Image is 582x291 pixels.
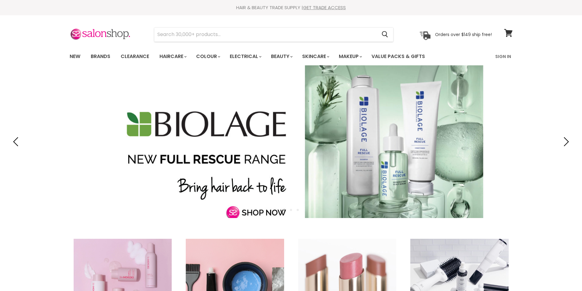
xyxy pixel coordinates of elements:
a: Value Packs & Gifts [367,50,430,63]
a: Colour [192,50,224,63]
li: Page dot 2 [290,209,292,211]
ul: Main menu [65,48,461,65]
a: Makeup [334,50,366,63]
a: GET TRADE ACCESS [303,4,346,11]
a: New [65,50,85,63]
button: Previous [11,136,23,148]
a: Electrical [225,50,265,63]
button: Next [559,136,571,148]
a: Skincare [298,50,333,63]
div: HAIR & BEAUTY TRADE SUPPLY | [62,5,520,11]
a: Haircare [155,50,190,63]
nav: Main [62,48,520,65]
a: Sign In [492,50,515,63]
li: Page dot 3 [297,209,299,211]
li: Page dot 1 [283,209,285,211]
form: Product [154,27,393,42]
a: Brands [86,50,115,63]
a: Beauty [266,50,296,63]
p: Orders over $149 ship free! [435,31,492,37]
a: Clearance [116,50,154,63]
button: Search [377,27,393,42]
input: Search [154,27,377,42]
